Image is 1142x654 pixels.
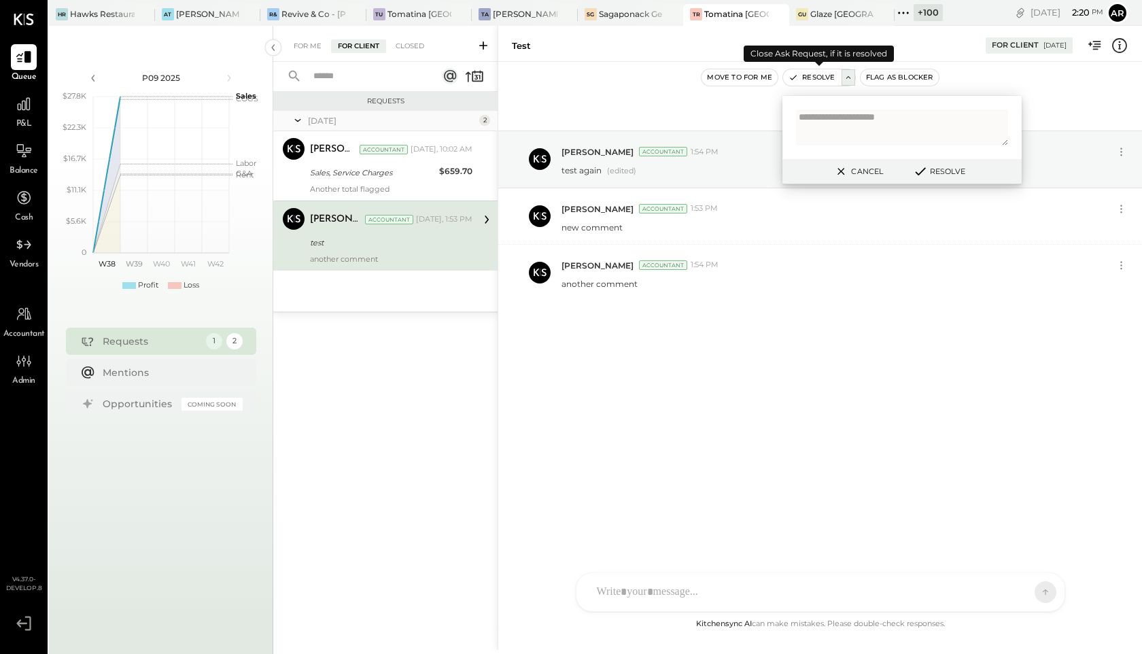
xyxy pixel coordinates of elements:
[280,97,491,106] div: Requests
[236,169,252,178] text: G&A
[744,46,894,62] div: Close Ask Request, if it is resolved
[783,69,840,86] button: Resolve
[310,213,362,226] div: [PERSON_NAME]
[1043,41,1067,50] div: [DATE]
[1,348,47,388] a: Admin
[561,260,634,271] span: [PERSON_NAME]
[690,8,702,20] div: TR
[103,366,236,379] div: Mentions
[125,259,142,269] text: W39
[63,91,86,101] text: $27.8K
[914,4,943,21] div: + 100
[416,214,472,225] div: [DATE], 1:53 PM
[561,146,634,158] span: [PERSON_NAME]
[103,334,199,348] div: Requests
[236,158,256,168] text: Labor
[1,185,47,224] a: Cash
[236,94,258,103] text: COGS
[639,260,687,270] div: Accountant
[70,8,135,20] div: Hawks Restaurant
[702,69,778,86] button: Move to for me
[15,212,33,224] span: Cash
[16,118,32,131] span: P&L
[373,8,385,20] div: TU
[585,8,597,20] div: SG
[561,165,602,177] p: test again
[479,8,491,20] div: TA
[206,333,222,349] div: 1
[639,147,687,156] div: Accountant
[236,170,254,179] text: Rent
[267,8,279,20] div: R&
[691,260,719,271] span: 1:54 PM
[12,375,35,388] span: Admin
[82,247,86,257] text: 0
[63,154,86,163] text: $16.7K
[829,162,887,180] button: Cancel
[1,138,47,177] a: Balance
[810,8,875,20] div: Glaze [GEOGRAPHIC_DATA] - 110 Uni
[176,8,241,20] div: [PERSON_NAME] Test Create
[12,71,37,84] span: Queue
[1,301,47,341] a: Accountant
[236,91,256,101] text: Sales
[287,39,328,53] div: For Me
[310,166,435,179] div: Sales, Service Charges
[861,69,939,86] button: Flag as Blocker
[992,40,1039,51] div: For Client
[56,8,68,20] div: HR
[479,115,490,126] div: 2
[704,8,769,20] div: Tomatina [GEOGRAPHIC_DATA]
[138,280,158,291] div: Profit
[439,165,472,178] div: $659.70
[639,204,687,213] div: Accountant
[561,203,634,215] span: [PERSON_NAME]
[103,72,219,84] div: P09 2025
[1,232,47,271] a: Vendors
[10,165,38,177] span: Balance
[411,144,472,155] div: [DATE], 10:02 AM
[98,259,115,269] text: W38
[310,143,357,156] div: [PERSON_NAME]
[599,8,663,20] div: Sagaponack General Store
[310,254,472,264] div: another comment
[66,216,86,226] text: $5.6K
[310,236,468,249] div: test
[331,39,386,53] div: For Client
[181,259,196,269] text: W41
[561,222,623,233] p: new comment
[10,259,39,271] span: Vendors
[796,8,808,20] div: GU
[3,328,45,341] span: Accountant
[512,39,531,52] div: test
[360,145,408,154] div: Accountant
[1031,6,1103,19] div: [DATE]
[561,278,638,290] p: another comment
[1107,2,1128,24] button: Ar
[184,280,199,291] div: Loss
[152,259,169,269] text: W40
[63,122,86,132] text: $22.3K
[1,91,47,131] a: P&L
[691,147,719,158] span: 1:54 PM
[387,8,452,20] div: Tomatina [GEOGRAPHIC_DATA]
[908,163,969,179] button: Resolve
[607,166,636,177] span: (edited)
[310,184,472,194] div: Another total flagged
[389,39,431,53] div: Closed
[493,8,557,20] div: [PERSON_NAME][GEOGRAPHIC_DATA]
[181,398,243,411] div: Coming Soon
[207,259,224,269] text: W42
[1,44,47,84] a: Queue
[281,8,346,20] div: Revive & Co - [PERSON_NAME]
[67,185,86,194] text: $11.1K
[162,8,174,20] div: AT
[365,215,413,224] div: Accountant
[1014,5,1027,20] div: copy link
[226,333,243,349] div: 2
[308,115,476,126] div: [DATE]
[103,397,175,411] div: Opportunities
[691,203,718,214] span: 1:53 PM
